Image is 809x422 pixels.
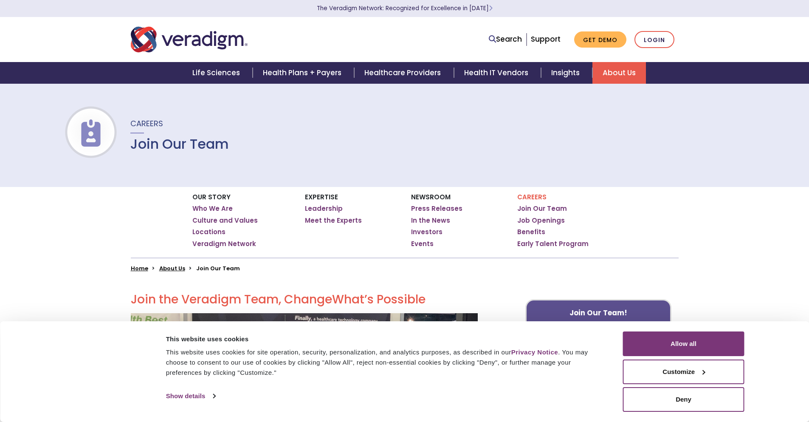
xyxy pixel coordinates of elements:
[182,62,253,84] a: Life Sciences
[192,240,256,248] a: Veradigm Network
[305,216,362,225] a: Meet the Experts
[192,228,226,236] a: Locations
[253,62,354,84] a: Health Plans + Payers
[332,291,426,308] span: What’s Possible
[166,390,215,402] a: Show details
[531,34,561,44] a: Support
[411,228,443,236] a: Investors
[131,264,148,272] a: Home
[317,4,493,12] a: The Veradigm Network: Recognized for Excellence in [DATE]Learn More
[517,216,565,225] a: Job Openings
[623,331,744,356] button: Allow all
[130,136,229,152] h1: Join Our Team
[159,264,185,272] a: About Us
[411,240,434,248] a: Events
[517,228,545,236] a: Benefits
[541,62,592,84] a: Insights
[517,240,589,248] a: Early Talent Program
[131,25,248,54] img: Veradigm logo
[192,216,258,225] a: Culture and Values
[411,204,462,213] a: Press Releases
[634,31,674,48] a: Login
[592,62,646,84] a: About Us
[623,387,744,412] button: Deny
[569,308,627,318] strong: Join Our Team!
[354,62,454,84] a: Healthcare Providers
[454,62,541,84] a: Health IT Vendors
[166,347,604,378] div: This website uses cookies for site operation, security, personalization, and analytics purposes, ...
[517,204,567,213] a: Join Our Team
[305,204,343,213] a: Leadership
[130,118,163,129] span: Careers
[489,4,493,12] span: Learn More
[511,348,558,356] a: Privacy Notice
[574,31,626,48] a: Get Demo
[166,334,604,344] div: This website uses cookies
[192,204,233,213] a: Who We Are
[131,292,478,307] h2: Join the Veradigm Team, Change
[411,216,450,225] a: In the News
[489,34,522,45] a: Search
[623,360,744,384] button: Customize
